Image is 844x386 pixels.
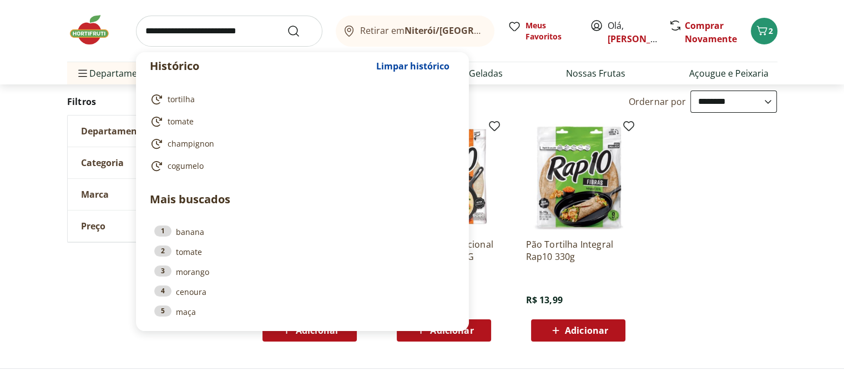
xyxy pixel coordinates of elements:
div: 5 [154,305,171,317]
button: Submit Search [287,24,314,38]
p: Histórico [150,58,371,74]
button: Categoria [68,147,234,178]
a: Açougue e Peixaria [689,67,768,80]
img: Pão Tortilha Integral Rap10 330g [525,124,631,229]
div: 3 [154,265,171,277]
a: Meus Favoritos [508,20,577,42]
div: 2 [154,245,171,257]
span: Departamento [81,126,146,137]
span: Categoria [81,157,124,168]
a: tortilha [150,93,451,106]
button: Preço [68,210,234,242]
h2: Filtros [67,91,235,113]
span: 2 [769,26,773,36]
span: Limpar histórico [376,62,449,71]
a: champignon [150,137,451,151]
button: Adicionar [531,319,625,342]
span: Adicionar [430,326,473,335]
span: cogumelo [168,161,204,172]
button: Departamento [68,116,234,147]
a: [PERSON_NAME] [608,33,680,45]
span: Meus Favoritos [525,20,577,42]
a: Comprar Novamente [685,19,737,45]
span: Adicionar [565,326,608,335]
a: 3morango [154,265,451,278]
input: search [136,16,322,47]
button: Carrinho [751,18,777,44]
span: Adicionar [296,326,339,335]
span: tortilha [168,94,195,105]
span: Retirar em [360,26,483,36]
a: Nossas Frutas [566,67,625,80]
button: Menu [76,60,89,87]
p: Mais buscados [150,191,455,208]
img: Hortifruti [67,13,123,47]
span: R$ 13,99 [525,294,562,306]
a: 1banana [154,225,451,238]
div: 4 [154,285,171,297]
button: Retirar emNiterói/[GEOGRAPHIC_DATA] [336,16,494,47]
a: Pão Tortilha Integral Rap10 330g [525,238,631,263]
button: Marca [68,179,234,210]
span: Marca [81,189,109,200]
span: Preço [81,220,105,232]
span: Departamentos [76,60,156,87]
a: cogumelo [150,159,451,173]
span: Olá, [608,19,657,46]
a: tomate [150,115,451,128]
div: 1 [154,225,171,237]
a: 5maça [154,305,451,318]
button: Limpar histórico [371,53,455,79]
label: Ordernar por [629,96,686,108]
span: champignon [168,138,214,149]
a: 2tomate [154,245,451,258]
a: 4cenoura [154,285,451,298]
span: tomate [168,116,194,127]
b: Niterói/[GEOGRAPHIC_DATA] [405,24,531,37]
